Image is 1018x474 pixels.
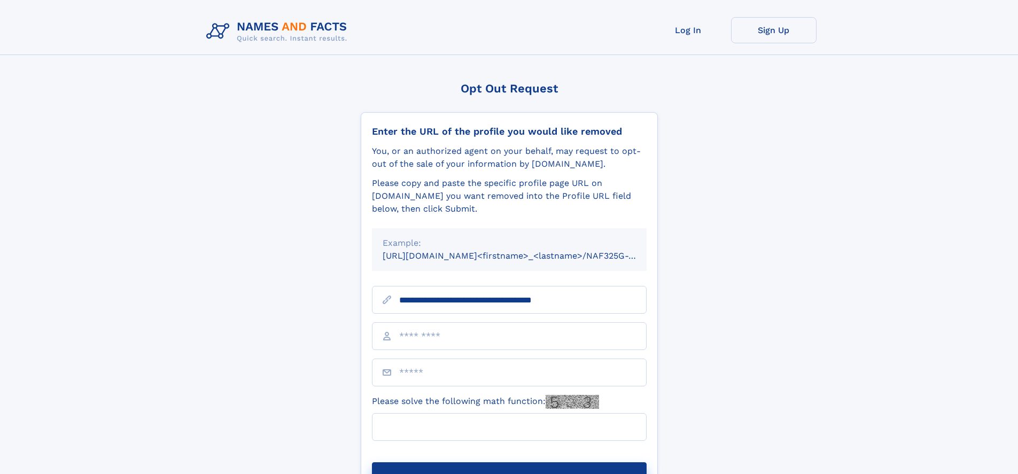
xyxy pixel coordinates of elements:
a: Sign Up [731,17,817,43]
div: You, or an authorized agent on your behalf, may request to opt-out of the sale of your informatio... [372,145,647,170]
div: Enter the URL of the profile you would like removed [372,126,647,137]
small: [URL][DOMAIN_NAME]<firstname>_<lastname>/NAF325G-xxxxxxxx [383,251,667,261]
label: Please solve the following math function: [372,395,599,409]
a: Log In [646,17,731,43]
img: Logo Names and Facts [202,17,356,46]
div: Example: [383,237,636,250]
div: Please copy and paste the specific profile page URL on [DOMAIN_NAME] you want removed into the Pr... [372,177,647,215]
div: Opt Out Request [361,82,658,95]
